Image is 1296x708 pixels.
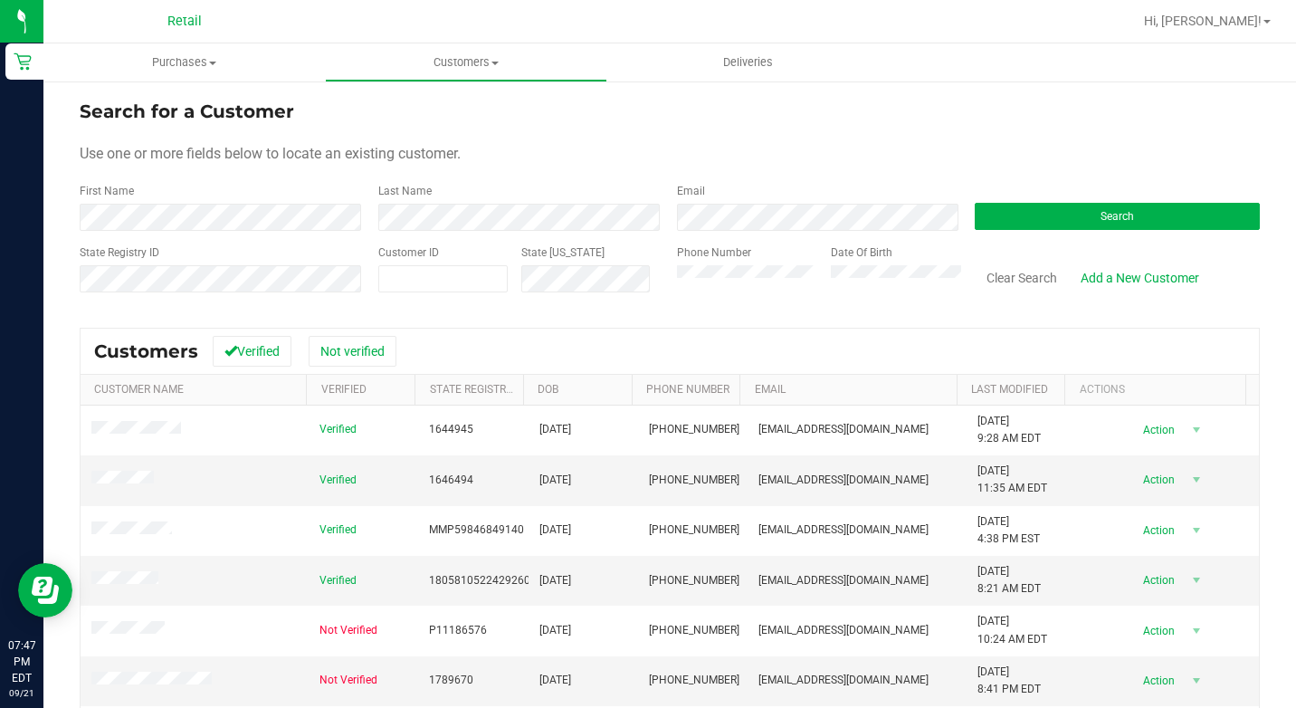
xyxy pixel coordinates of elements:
span: [DATE] 4:38 PM EST [977,513,1040,548]
span: [PHONE_NUMBER] [649,521,739,539]
span: [EMAIL_ADDRESS][DOMAIN_NAME] [758,421,929,438]
a: DOB [538,383,558,396]
span: [DATE] [539,421,571,438]
label: First Name [80,183,134,199]
span: Retail [167,14,202,29]
button: Not verified [309,336,396,367]
iframe: Resource center [18,563,72,617]
span: select [1186,618,1208,644]
span: select [1186,518,1208,543]
span: [PHONE_NUMBER] [649,572,739,589]
a: Verified [321,383,367,396]
button: Search [975,203,1260,230]
p: 07:47 PM EDT [8,637,35,686]
p: 09/21 [8,686,35,700]
span: [DATE] [539,572,571,589]
span: Search [1101,210,1134,223]
div: Actions [1080,383,1239,396]
span: 1646494 [429,472,473,489]
span: [DATE] [539,472,571,489]
span: Search for a Customer [80,100,294,122]
span: [DATE] 9:28 AM EDT [977,413,1041,447]
span: Customers [326,54,605,71]
a: Purchases [43,43,325,81]
label: Date Of Birth [831,244,892,261]
span: [EMAIL_ADDRESS][DOMAIN_NAME] [758,572,929,589]
span: Customers [94,340,198,362]
span: [EMAIL_ADDRESS][DOMAIN_NAME] [758,472,929,489]
span: Action [1127,417,1186,443]
span: Not Verified [319,622,377,639]
a: Customer Name [94,383,184,396]
label: Email [677,183,705,199]
span: [PHONE_NUMBER] [649,421,739,438]
span: Action [1127,568,1186,593]
span: [EMAIL_ADDRESS][DOMAIN_NAME] [758,521,929,539]
span: Purchases [43,54,325,71]
span: select [1186,668,1208,694]
a: Last Modified [971,383,1048,396]
span: 1644945 [429,421,473,438]
label: State [US_STATE] [521,244,605,261]
span: [EMAIL_ADDRESS][DOMAIN_NAME] [758,672,929,689]
span: [PHONE_NUMBER] [649,622,739,639]
span: [DATE] 8:21 AM EDT [977,563,1041,598]
span: Use one or more fields below to locate an existing customer. [80,145,461,162]
span: [PHONE_NUMBER] [649,472,739,489]
a: Email [755,383,786,396]
button: Clear Search [975,263,1069,293]
a: Deliveries [607,43,889,81]
span: Verified [319,521,357,539]
a: Customers [325,43,606,81]
span: [DATE] 10:24 AM EDT [977,613,1047,647]
span: Deliveries [699,54,797,71]
span: 1789670 [429,672,473,689]
span: [DATE] [539,521,571,539]
span: [DATE] 8:41 PM EDT [977,664,1041,698]
a: State Registry Id [430,383,525,396]
span: Action [1127,518,1186,543]
span: Hi, [PERSON_NAME]! [1144,14,1262,28]
button: Verified [213,336,291,367]
span: [DATE] 11:35 AM EDT [977,463,1047,497]
span: select [1186,467,1208,493]
inline-svg: Retail [14,53,32,71]
label: Phone Number [677,244,751,261]
span: MMP59846849140 [429,521,524,539]
span: [EMAIL_ADDRESS][DOMAIN_NAME] [758,622,929,639]
span: Verified [319,572,357,589]
label: Customer ID [378,244,439,261]
span: [PHONE_NUMBER] [649,672,739,689]
span: select [1186,417,1208,443]
span: Action [1127,668,1186,694]
span: select [1186,568,1208,593]
span: Not Verified [319,672,377,689]
span: Action [1127,618,1186,644]
a: Phone Number [646,383,729,396]
span: 1805810522429260 [429,572,530,589]
span: [DATE] [539,622,571,639]
label: Last Name [378,183,432,199]
a: Add a New Customer [1069,263,1211,293]
span: Verified [319,472,357,489]
label: State Registry ID [80,244,159,261]
span: [DATE] [539,672,571,689]
span: Verified [319,421,357,438]
span: Action [1127,467,1186,493]
span: P11186576 [429,622,487,639]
